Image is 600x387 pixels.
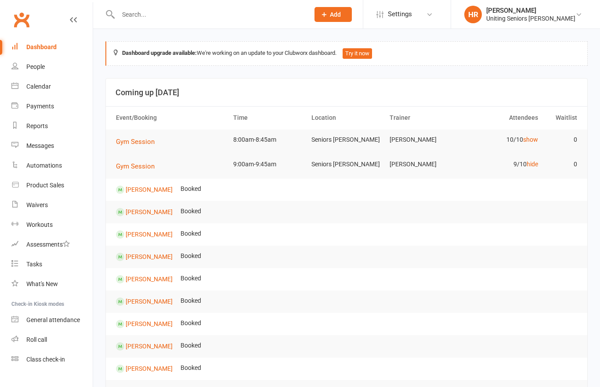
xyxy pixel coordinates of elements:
th: Trainer [386,107,464,129]
th: Waitlist [542,107,581,129]
div: [PERSON_NAME] [486,7,575,14]
th: Attendees [464,107,542,129]
td: 8:00am-8:45am [229,129,307,150]
td: Booked [177,246,205,266]
td: [PERSON_NAME] [386,154,464,175]
strong: Dashboard upgrade available: [122,50,197,56]
div: What's New [26,280,58,287]
td: Booked [177,358,205,378]
td: 9/10 [464,154,542,175]
a: Class kiosk mode [11,350,93,369]
div: Calendar [26,83,51,90]
th: Time [229,107,307,129]
span: Add [330,11,341,18]
span: Gym Session [116,162,155,170]
td: [PERSON_NAME] [386,129,464,150]
td: Booked [177,223,205,244]
a: [PERSON_NAME] [126,208,173,215]
a: [PERSON_NAME] [126,230,173,237]
a: Workouts [11,215,93,235]
td: Booked [177,201,205,222]
div: Product Sales [26,182,64,189]
th: Event/Booking [112,107,229,129]
a: [PERSON_NAME] [126,253,173,260]
td: Booked [177,335,205,356]
a: [PERSON_NAME] [126,186,173,193]
a: Payments [11,97,93,116]
div: Assessments [26,241,70,248]
td: Booked [177,313,205,333]
div: Class check-in [26,356,65,363]
a: [PERSON_NAME] [126,342,173,349]
div: Automations [26,162,62,169]
td: 9:00am-9:45am [229,154,307,175]
a: Assessments [11,235,93,254]
a: What's New [11,274,93,294]
a: [PERSON_NAME] [126,275,173,282]
div: Dashboard [26,43,57,50]
td: Booked [177,268,205,289]
div: Payments [26,103,54,110]
a: [PERSON_NAME] [126,297,173,305]
td: 10/10 [464,129,542,150]
div: Workouts [26,221,53,228]
button: Add [314,7,352,22]
div: Tasks [26,261,42,268]
a: Roll call [11,330,93,350]
a: [PERSON_NAME] [126,320,173,327]
div: HR [464,6,482,23]
div: General attendance [26,316,80,323]
div: Roll call [26,336,47,343]
a: General attendance kiosk mode [11,310,93,330]
a: Tasks [11,254,93,274]
a: hide [527,161,538,168]
td: 0 [542,154,581,175]
th: Location [307,107,386,129]
div: Reports [26,122,48,129]
h3: Coming up [DATE] [116,88,578,97]
span: Settings [388,4,412,24]
a: Calendar [11,77,93,97]
a: Clubworx [11,9,33,31]
button: Gym Session [116,161,161,172]
td: Seniors [PERSON_NAME] [307,154,386,175]
button: Try it now [343,48,372,59]
div: Messages [26,142,54,149]
div: Waivers [26,201,48,208]
td: Seniors [PERSON_NAME] [307,129,386,150]
a: People [11,57,93,77]
a: Automations [11,156,93,176]
span: Gym Session [116,138,155,146]
a: Dashboard [11,37,93,57]
a: Messages [11,136,93,156]
button: Gym Session [116,136,161,147]
a: Product Sales [11,176,93,195]
a: Reports [11,116,93,136]
div: We're working on an update to your Clubworx dashboard. [105,41,588,66]
input: Search... [116,8,303,21]
div: People [26,63,45,70]
div: Uniting Seniors [PERSON_NAME] [486,14,575,22]
td: Booked [177,179,205,199]
td: Booked [177,290,205,311]
a: show [523,136,538,143]
td: 0 [542,129,581,150]
a: [PERSON_NAME] [126,365,173,372]
a: Waivers [11,195,93,215]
